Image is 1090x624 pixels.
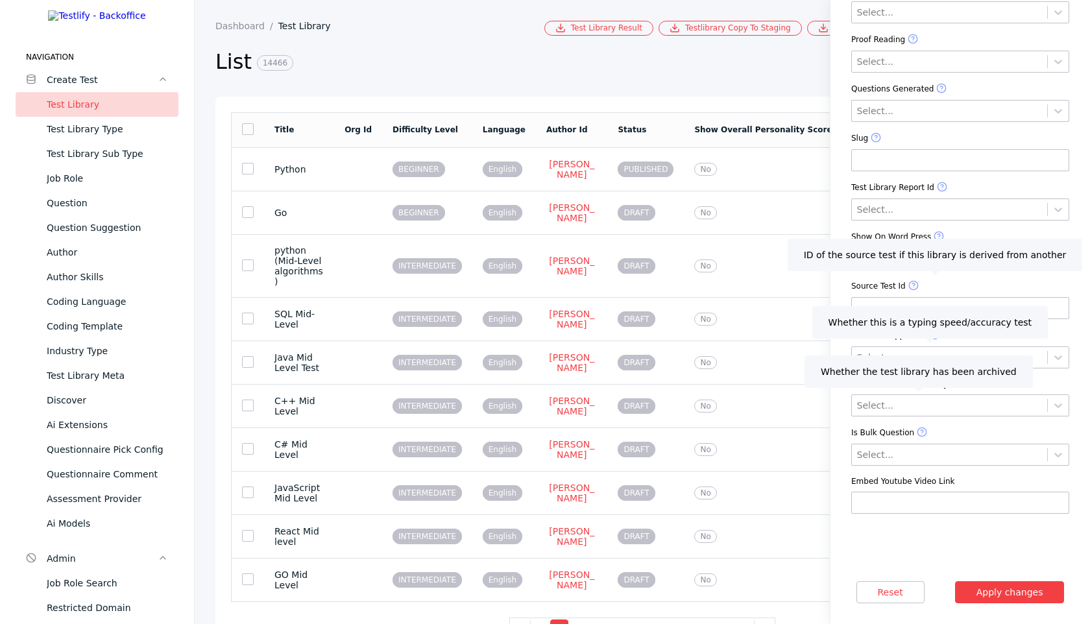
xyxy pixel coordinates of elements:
[16,462,178,486] a: Questionnaire Comment
[47,171,168,186] div: Job Role
[16,191,178,215] a: Question
[851,231,1069,243] label: Show On Word Press
[47,551,158,566] div: Admin
[47,392,168,408] div: Discover
[618,485,655,501] span: DRAFT
[483,442,522,457] span: English
[694,125,832,134] a: Show Overall Personality Score
[546,158,597,180] a: [PERSON_NAME]
[47,121,168,137] div: Test Library Type
[393,355,462,370] span: INTERMEDIATE
[47,491,168,507] div: Assessment Provider
[659,21,802,36] a: Testlibrary Copy To Staging
[851,427,1069,438] label: Is Bulk Question
[483,205,522,221] span: English
[16,289,178,314] a: Coding Language
[851,83,1069,95] label: Questions Generated
[274,125,294,134] a: Title
[546,569,597,591] a: [PERSON_NAME]
[851,379,1069,389] label: Show Overall Personality Score
[851,132,1069,144] label: Slug
[274,352,324,373] section: Java Mid Level Test
[274,483,324,503] section: JavaScript Mid Level
[16,571,178,595] a: Job Role Search
[618,442,655,457] span: DRAFT
[851,182,1069,193] label: Test Library Report Id
[47,343,168,359] div: Industry Type
[47,97,168,112] div: Test Library
[274,164,324,174] section: Python
[618,258,655,274] span: DRAFT
[694,400,716,413] span: No
[851,330,1069,341] label: Reviewer Approved
[47,146,168,162] div: Test Library Sub Type
[16,117,178,141] a: Test Library Type
[274,245,324,287] section: python (Mid-Level algorithms)
[393,205,445,221] span: BEGINNER
[618,205,655,221] span: DRAFT
[47,269,168,285] div: Author Skills
[393,572,462,588] span: INTERMEDIATE
[546,125,588,134] a: Author Id
[16,92,178,117] a: Test Library
[694,356,716,369] span: No
[694,259,716,272] span: No
[694,486,716,499] span: No
[215,49,867,76] h2: List
[48,10,145,21] img: Testlify - Backoffice
[16,388,178,413] a: Discover
[483,572,522,588] span: English
[694,163,716,176] span: No
[16,486,178,511] a: Assessment Provider
[546,255,597,277] a: [PERSON_NAME]
[856,581,925,603] button: Reset
[546,352,597,374] a: [PERSON_NAME]
[618,572,655,588] span: DRAFT
[16,52,178,62] label: Navigation
[544,21,653,36] a: Test Library Result
[257,55,293,71] span: 14466
[47,72,158,88] div: Create Test
[16,265,178,289] a: Author Skills
[694,573,716,586] span: No
[16,215,178,240] a: Question Suggestion
[16,511,178,536] a: Ai Models
[851,476,1069,486] label: Embed Youtube Video Link
[546,395,597,417] a: [PERSON_NAME]
[483,258,522,274] span: English
[546,202,597,224] a: [PERSON_NAME]
[483,125,526,134] a: Language
[393,529,462,544] span: INTERMEDIATE
[16,240,178,265] a: Author
[618,355,655,370] span: DRAFT
[47,442,168,457] div: Questionnaire Pick Config
[345,125,372,134] a: Org Id
[215,21,278,31] a: Dashboard
[694,313,716,326] span: No
[483,529,522,544] span: English
[47,368,168,383] div: Test Library Meta
[47,195,168,211] div: Question
[546,482,597,504] a: [PERSON_NAME]
[16,314,178,339] a: Coding Template
[16,363,178,388] a: Test Library Meta
[618,125,646,134] a: Status
[47,417,168,433] div: Ai Extensions
[393,485,462,501] span: INTERMEDIATE
[483,355,522,370] span: English
[393,398,462,414] span: INTERMEDIATE
[47,575,168,591] div: Job Role Search
[47,516,168,531] div: Ai Models
[393,258,462,274] span: INTERMEDIATE
[16,595,178,620] a: Restricted Domain
[16,437,178,462] a: Questionnaire Pick Config
[851,34,1069,45] label: Proof Reading
[47,294,168,309] div: Coding Language
[618,529,655,544] span: DRAFT
[807,21,919,36] a: Bulk Csv Download
[47,318,168,334] div: Coding Template
[955,581,1065,603] button: Apply changes
[483,162,522,177] span: English
[274,309,324,330] section: SQL Mid-Level
[694,206,716,219] span: No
